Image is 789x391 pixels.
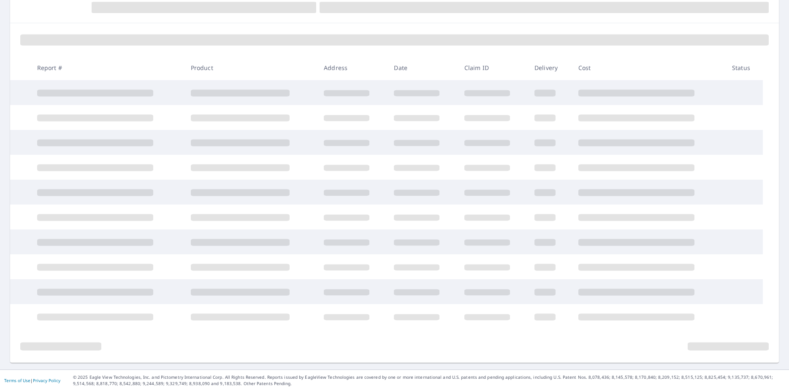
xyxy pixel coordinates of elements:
a: Terms of Use [4,378,30,383]
p: © 2025 Eagle View Technologies, Inc. and Pictometry International Corp. All Rights Reserved. Repo... [73,374,785,387]
th: Cost [572,55,725,80]
p: | [4,378,60,383]
th: Report # [30,55,184,80]
th: Claim ID [458,55,528,80]
th: Address [317,55,387,80]
th: Date [387,55,457,80]
th: Status [725,55,763,80]
a: Privacy Policy [33,378,60,383]
th: Product [184,55,317,80]
th: Delivery [528,55,572,80]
